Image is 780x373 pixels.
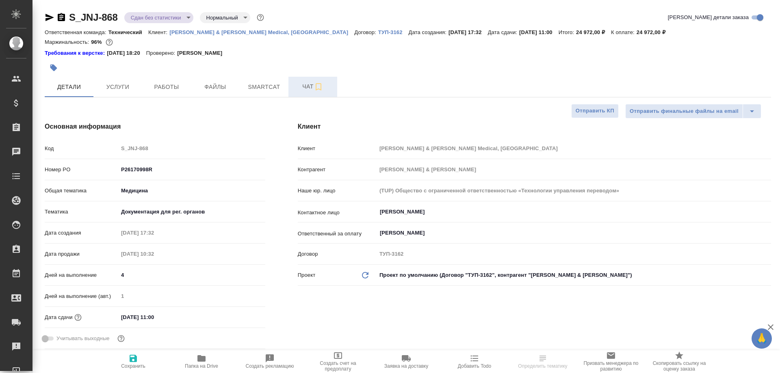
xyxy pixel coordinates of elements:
p: Дата сдачи: [488,29,519,35]
input: Пустое поле [377,248,771,260]
p: [PERSON_NAME] & [PERSON_NAME] Medical, [GEOGRAPHIC_DATA] [169,29,354,35]
button: Заявка на доставку [372,350,440,373]
h4: Основная информация [45,122,265,132]
p: Контактное лицо [298,209,377,217]
p: [DATE] 11:00 [519,29,559,35]
div: Сдан без статистики [200,12,250,23]
a: ТУП-3162 [378,28,409,35]
input: Пустое поле [377,185,771,196]
button: Скопировать ссылку [56,13,66,22]
p: Дата сдачи [45,313,73,321]
button: Скопировать ссылку для ЯМессенджера [45,13,54,22]
p: Проект [298,271,316,279]
span: Определить тематику [518,363,567,369]
p: Договор [298,250,377,258]
p: Код [45,144,118,153]
button: Выбери, если сб и вс нужно считать рабочими днями для выполнения заказа. [116,333,126,344]
input: Пустое поле [118,290,265,302]
button: Добавить Todo [440,350,509,373]
span: Детали [50,82,89,92]
button: Призвать менеджера по развитию [577,350,645,373]
span: Добавить Todo [458,363,491,369]
p: Номер PO [45,166,118,174]
span: Услуги [98,82,137,92]
span: Учитывать выходные [56,334,110,343]
p: Дата создания [45,229,118,237]
p: Проверено: [146,49,178,57]
p: Дней на выполнение (авт.) [45,292,118,300]
button: Добавить тэг [45,59,63,77]
p: Контрагент [298,166,377,174]
button: Скопировать ссылку на оценку заказа [645,350,713,373]
p: Тематика [45,208,118,216]
span: Отправить КП [576,106,614,116]
svg: Подписаться [314,82,323,92]
p: Договор: [354,29,378,35]
p: К оплате: [611,29,637,35]
p: Дата продажи [45,250,118,258]
span: Заявка на доставку [384,363,428,369]
p: 24 972,00 ₽ [576,29,611,35]
span: Сохранить [121,363,145,369]
div: Нажми, чтобы открыть папку с инструкцией [45,49,107,57]
button: Создать счет на предоплату [304,350,372,373]
input: Пустое поле [118,248,189,260]
span: Отправить финальные файлы на email [630,107,739,116]
button: Определить тематику [509,350,577,373]
p: Маржинальность: [45,39,91,45]
p: [DATE] 18:20 [107,49,146,57]
p: [PERSON_NAME] [177,49,228,57]
p: Клиент: [148,29,169,35]
input: ✎ Введи что-нибудь [118,164,265,175]
button: Отправить финальные файлы на email [625,104,743,119]
button: Нормальный [204,14,240,21]
span: Создать счет на предоплату [309,360,367,372]
input: Пустое поле [118,142,265,154]
button: Сдан без статистики [128,14,184,21]
span: Файлы [196,82,235,92]
p: Дней на выполнение [45,271,118,279]
span: Папка на Drive [185,363,218,369]
div: Медицина [118,184,265,198]
span: Работы [147,82,186,92]
p: Технический [108,29,148,35]
span: Скопировать ссылку на оценку заказа [650,360,708,372]
div: Сдан без статистики [124,12,193,23]
p: ТУП-3162 [378,29,409,35]
span: Smartcat [245,82,284,92]
button: Если добавить услуги и заполнить их объемом, то дата рассчитается автоматически [73,312,83,323]
p: 96% [91,39,104,45]
h4: Клиент [298,122,771,132]
div: Проект по умолчанию (Договор "ТУП-3162", контрагент "[PERSON_NAME] & [PERSON_NAME]") [377,268,771,282]
a: [PERSON_NAME] & [PERSON_NAME] Medical, [GEOGRAPHIC_DATA] [169,28,354,35]
input: Пустое поле [377,164,771,175]
p: Наше юр. лицо [298,187,377,195]
a: S_JNJ-868 [69,12,118,23]
p: Дата создания: [409,29,448,35]
button: Отправить КП [571,104,619,118]
p: Ответственная команда: [45,29,108,35]
button: Сохранить [99,350,167,373]
span: Создать рекламацию [246,363,294,369]
span: [PERSON_NAME] детали заказа [668,13,749,22]
a: Требования к верстке: [45,49,107,57]
button: Open [767,211,768,213]
p: 24 972,00 ₽ [637,29,672,35]
div: split button [625,104,761,119]
p: Клиент [298,144,377,153]
input: Пустое поле [377,142,771,154]
p: Итого: [559,29,576,35]
button: Создать рекламацию [236,350,304,373]
span: 🙏 [755,330,769,347]
p: Ответственный за оплату [298,230,377,238]
span: Чат [293,82,332,92]
div: Документация для рег. органов [118,205,265,219]
button: Папка на Drive [167,350,236,373]
input: ✎ Введи что-нибудь [118,311,189,323]
button: Open [767,232,768,234]
button: 🙏 [752,328,772,349]
p: Общая тематика [45,187,118,195]
button: 890.20 RUB; [104,37,115,47]
input: Пустое поле [118,227,189,239]
button: Доп статусы указывают на важность/срочность заказа [255,12,266,23]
